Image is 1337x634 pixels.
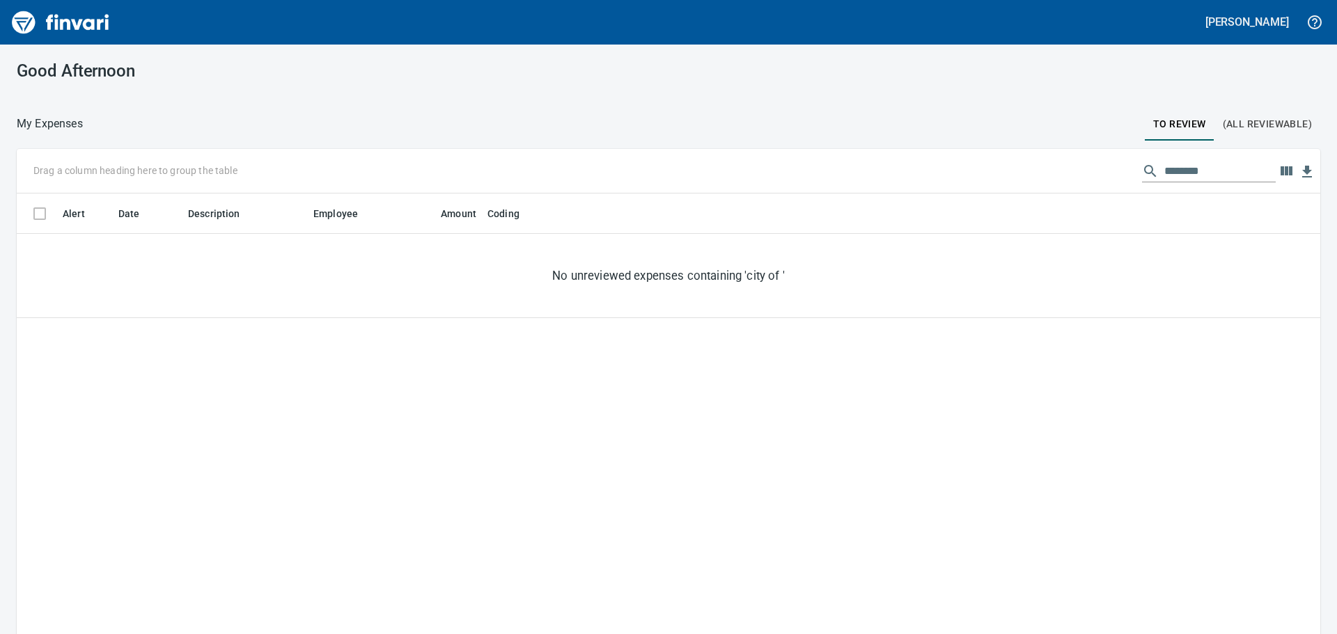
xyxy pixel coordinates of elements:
[487,205,519,222] span: Coding
[33,164,237,177] p: Drag a column heading here to group the table
[487,205,538,222] span: Coding
[118,205,158,222] span: Date
[63,205,85,222] span: Alert
[313,205,358,222] span: Employee
[118,205,140,222] span: Date
[423,205,476,222] span: Amount
[441,205,476,222] span: Amount
[17,116,83,132] nav: breadcrumb
[1153,116,1206,133] span: To Review
[1297,161,1318,182] button: Download Table
[1223,116,1312,133] span: (All Reviewable)
[63,205,103,222] span: Alert
[552,267,785,284] big: No unreviewed expenses containing 'city of '
[1276,161,1297,182] button: Choose columns to display
[188,205,258,222] span: Description
[188,205,240,222] span: Description
[8,6,113,39] img: Finvari
[1202,11,1292,33] button: [PERSON_NAME]
[1205,15,1289,29] h5: [PERSON_NAME]
[313,205,376,222] span: Employee
[17,61,429,81] h3: Good Afternoon
[17,116,83,132] p: My Expenses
